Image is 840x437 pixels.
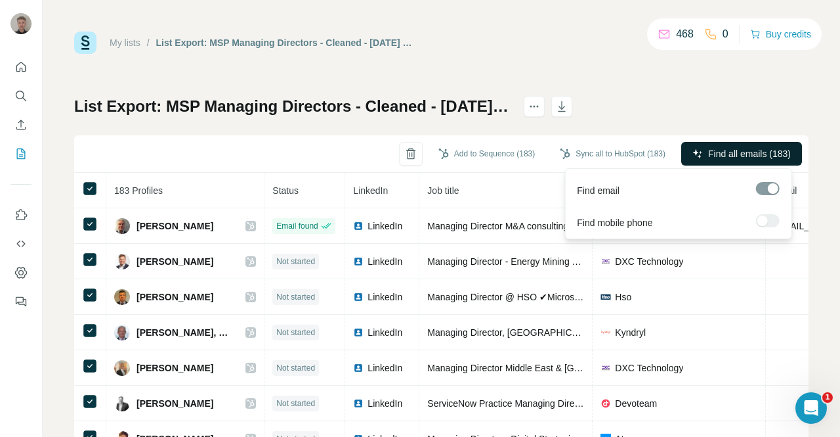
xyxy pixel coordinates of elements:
[136,290,213,304] span: [PERSON_NAME]
[367,219,402,233] span: LinkedIn
[10,232,31,256] button: Use Surfe API
[427,398,589,409] span: ServiceNow Practice Managing Director
[615,255,683,268] span: DXC Technology
[681,142,802,166] button: Find all emails (183)
[551,144,675,164] button: Sync all to HubSpot (183)
[276,220,318,232] span: Email found
[723,26,728,42] p: 0
[600,292,611,302] img: company-logo
[600,363,611,373] img: company-logo
[276,256,315,267] span: Not started
[750,25,811,43] button: Buy credits
[427,327,719,338] span: Managing Director, [GEOGRAPHIC_DATA] and [GEOGRAPHIC_DATA]
[10,84,31,108] button: Search
[367,255,402,268] span: LinkedIn
[276,362,315,374] span: Not started
[114,185,163,196] span: 183 Profiles
[114,325,130,340] img: Avatar
[577,216,652,229] span: Find mobile phone
[822,392,833,403] span: 1
[615,326,646,339] span: Kyndryl
[114,289,130,305] img: Avatar
[353,256,364,267] img: LinkedIn logo
[353,363,364,373] img: LinkedIn logo
[136,361,213,375] span: [PERSON_NAME]
[429,144,544,164] button: Add to Sequence (183)
[10,13,31,34] img: Avatar
[353,185,388,196] span: LinkedIn
[600,256,611,267] img: company-logo
[10,142,31,166] button: My lists
[136,255,213,268] span: [PERSON_NAME]
[367,326,402,339] span: LinkedIn
[136,397,213,410] span: [PERSON_NAME]
[353,398,364,409] img: LinkedIn logo
[524,96,545,117] button: actions
[615,290,631,304] span: Hso
[156,36,417,49] div: List Export: MSP Managing Directors - Cleaned - [DATE] 09:00
[136,326,232,339] span: [PERSON_NAME], GAICD
[353,221,364,231] img: LinkedIn logo
[427,363,660,373] span: Managing Director Middle East & [GEOGRAPHIC_DATA]
[74,32,96,54] img: Surfe Logo
[615,397,657,410] span: Devoteam
[367,397,402,410] span: LinkedIn
[353,327,364,338] img: LinkedIn logo
[114,360,130,376] img: Avatar
[676,26,694,42] p: 468
[114,218,130,234] img: Avatar
[10,113,31,137] button: Enrich CSV
[367,290,402,304] span: LinkedIn
[427,221,637,231] span: Managing Director M&A consulting services Europe
[276,291,315,303] span: Not started
[114,396,130,411] img: Avatar
[74,96,512,117] h1: List Export: MSP Managing Directors - Cleaned - [DATE] 09:00
[114,254,130,269] img: Avatar
[10,290,31,313] button: Feedback
[276,327,315,338] span: Not started
[110,37,140,48] a: My lists
[10,55,31,79] button: Quick start
[353,292,364,302] img: LinkedIn logo
[600,327,611,338] img: company-logo
[147,36,150,49] li: /
[427,185,459,196] span: Job title
[708,147,791,160] span: Find all emails (183)
[272,185,299,196] span: Status
[600,398,611,409] img: company-logo
[136,219,213,233] span: [PERSON_NAME]
[577,184,619,197] span: Find email
[367,361,402,375] span: LinkedIn
[10,203,31,227] button: Use Surfe on LinkedIn
[10,261,31,285] button: Dashboard
[795,392,827,424] iframe: Intercom live chat
[615,361,683,375] span: DXC Technology
[427,256,791,267] span: Managing Director - Energy Mining and WA for DXC Consulting A/[GEOGRAPHIC_DATA]
[276,398,315,409] span: Not started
